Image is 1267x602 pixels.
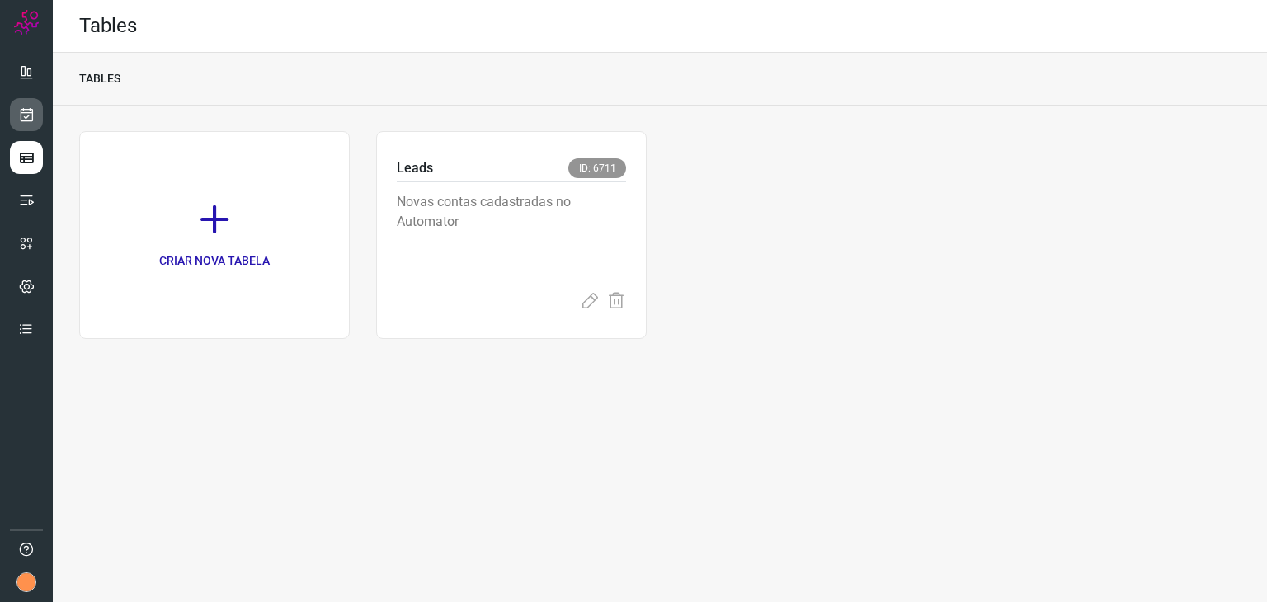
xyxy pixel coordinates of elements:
[16,572,36,592] img: 23e541ba12849409981ed1b203db59b2.png
[568,158,626,178] span: ID: 6711
[79,70,120,87] p: TABLES
[397,158,433,178] p: Leads
[397,192,626,275] p: Novas contas cadastradas no Automator
[159,252,270,270] p: CRIAR NOVA TABELA
[79,14,137,38] h2: Tables
[14,10,39,35] img: Logo
[79,131,350,339] a: CRIAR NOVA TABELA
